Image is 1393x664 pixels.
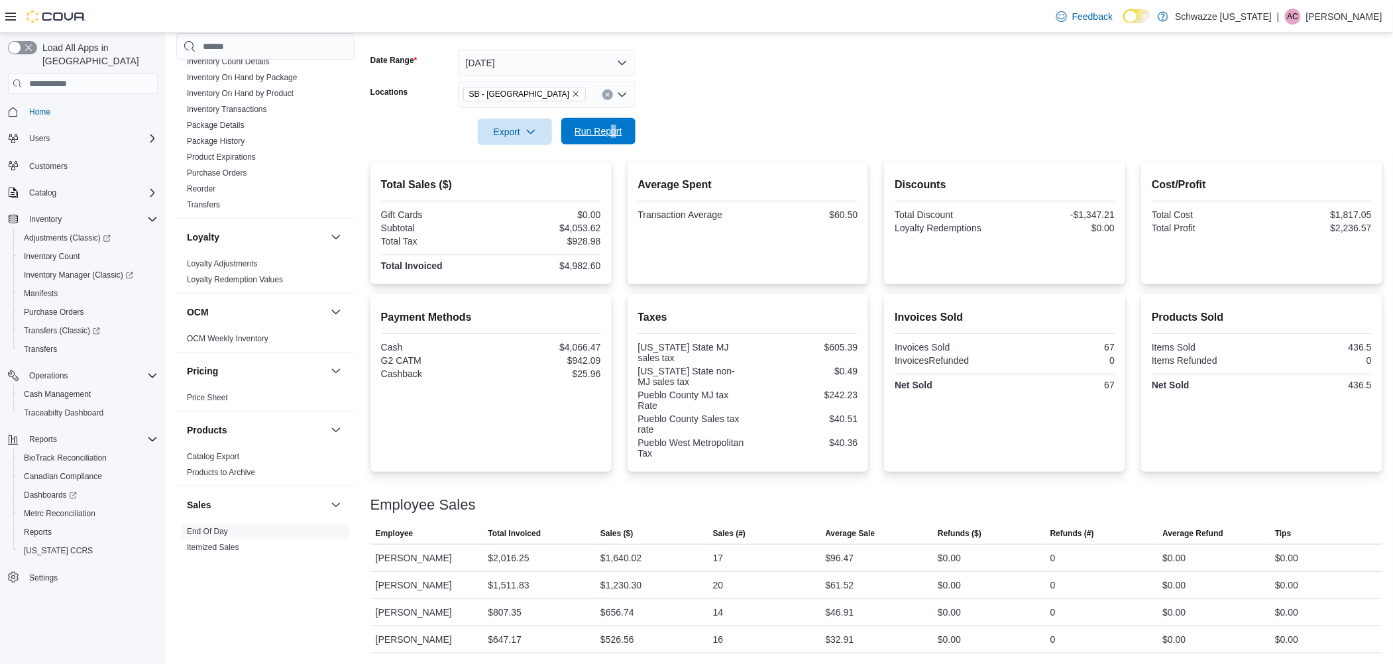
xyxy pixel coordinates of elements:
h2: Products Sold [1152,309,1372,325]
div: $61.52 [826,577,854,593]
span: Run Report [575,125,622,138]
div: 67 [1007,342,1115,353]
button: Cash Management [13,385,163,404]
div: Pricing [176,390,355,411]
span: BioTrack Reconciliation [24,453,107,463]
button: Sales [328,497,344,513]
a: Product Expirations [187,152,256,162]
span: Refunds ($) [938,528,981,539]
div: 0 [1007,355,1115,366]
img: Cova [27,10,86,23]
button: Users [3,129,163,148]
span: Customers [29,161,68,172]
button: [US_STATE] CCRS [13,541,163,560]
div: InvoicesRefunded [895,355,1002,366]
span: [US_STATE] CCRS [24,545,93,556]
div: $0.00 [1163,604,1186,620]
div: $942.09 [494,355,601,366]
div: $0.00 [938,632,961,647]
a: Products to Archive [187,468,255,477]
span: Settings [24,569,158,586]
span: Inventory On Hand by Product [187,88,294,99]
a: Adjustments (Classic) [13,229,163,247]
a: Transfers (Classic) [13,321,163,340]
h3: Sales [187,498,211,512]
span: SB - [GEOGRAPHIC_DATA] [469,87,569,101]
p: | [1277,9,1280,25]
div: $0.49 [750,366,858,376]
button: Run Report [561,118,636,144]
span: Cash Management [19,386,158,402]
div: [US_STATE] State non-MJ sales tax [638,366,746,387]
button: Loyalty [187,231,325,244]
button: Home [3,102,163,121]
div: G2 CATM [381,355,488,366]
button: Manifests [13,284,163,303]
div: -$1,347.21 [1007,209,1115,220]
div: $656.74 [600,604,634,620]
div: 14 [713,604,724,620]
div: 0 [1050,632,1056,647]
button: Reports [24,431,62,447]
h2: Taxes [638,309,858,325]
a: Canadian Compliance [19,469,107,484]
div: $1,230.30 [600,577,641,593]
div: $647.17 [488,632,522,647]
button: Open list of options [617,89,628,100]
a: Inventory Manager (Classic) [13,266,163,284]
button: Transfers [13,340,163,359]
strong: Net Sold [895,380,932,390]
span: Loyalty Adjustments [187,258,258,269]
div: $0.00 [1275,550,1298,566]
a: Inventory Manager (Classic) [19,267,139,283]
div: $1,511.83 [488,577,529,593]
div: Cash [381,342,488,353]
div: Pueblo County MJ tax Rate [638,390,746,411]
a: Inventory Count [19,249,85,264]
h2: Average Spent [638,177,858,193]
a: Dashboards [13,486,163,504]
a: Customers [24,158,73,174]
div: 67 [1007,380,1115,390]
button: Operations [3,366,163,385]
div: $0.00 [938,550,961,566]
input: Dark Mode [1123,9,1151,23]
button: BioTrack Reconciliation [13,449,163,467]
span: Cash Management [24,389,91,400]
span: Catalog Export [187,451,239,462]
span: Washington CCRS [19,543,158,559]
div: 0 [1264,355,1372,366]
a: Inventory Count Details [187,57,270,66]
span: Package History [187,136,245,146]
div: $40.51 [750,414,858,424]
nav: Complex example [8,97,158,622]
span: Catalog [29,188,56,198]
div: $4,066.47 [494,342,601,353]
button: Pricing [187,364,325,378]
button: Canadian Compliance [13,467,163,486]
strong: Net Sold [1152,380,1190,390]
span: Settings [29,573,58,583]
div: Transaction Average [638,209,746,220]
span: Reports [29,434,57,445]
div: 436.5 [1264,380,1372,390]
div: 436.5 [1264,342,1372,353]
div: $605.39 [750,342,858,353]
a: Dashboards [19,487,82,503]
a: Manifests [19,286,63,302]
div: [PERSON_NAME] [370,572,483,598]
span: Average Sale [826,528,875,539]
a: Loyalty Adjustments [187,259,258,268]
span: Sales (#) [713,528,746,539]
span: Inventory [29,214,62,225]
span: Inventory Transactions [187,104,267,115]
span: SB - Pueblo West [463,87,586,101]
div: Loyalty Redemptions [895,223,1002,233]
span: Home [29,107,50,117]
div: [PERSON_NAME] [370,626,483,653]
p: [PERSON_NAME] [1306,9,1382,25]
div: $46.91 [826,604,854,620]
a: Inventory On Hand by Product [187,89,294,98]
span: Products to Archive [187,467,255,478]
span: Traceabilty Dashboard [24,408,103,418]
